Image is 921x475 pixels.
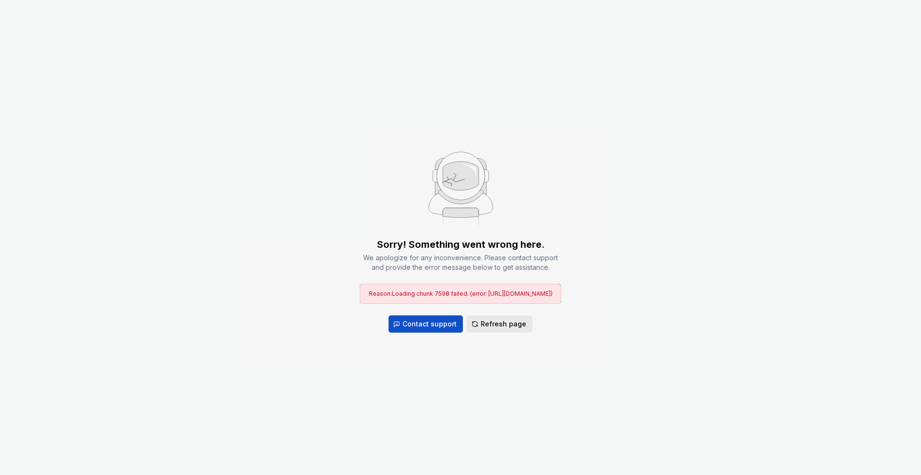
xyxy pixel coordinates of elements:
span: Reason: Loading chunk 7598 failed. (error: [URL][DOMAIN_NAME]) [369,290,553,297]
span: Contact support [402,319,457,329]
div: Sorry! Something went wrong here. [377,238,544,251]
span: Refresh page [481,319,526,329]
div: We apologize for any inconvenience. Please contact support and provide the error message below to... [360,253,561,272]
button: Refresh page [467,315,532,333]
button: Contact support [389,315,463,333]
